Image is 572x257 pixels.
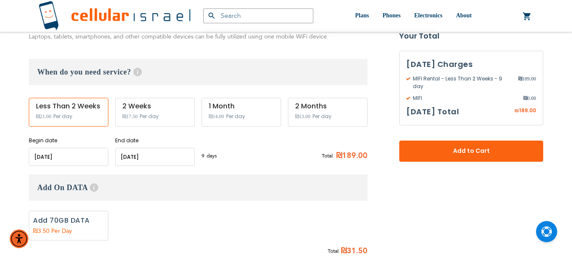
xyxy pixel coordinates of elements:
span: 189.00 [519,107,536,114]
span: 0.00 [523,94,536,102]
span: ₪ [514,107,519,115]
span: Plans [355,12,369,19]
div: Accessibility Menu [10,229,28,248]
span: Per day [53,113,72,120]
span: Help [90,183,98,192]
span: Help [133,68,142,76]
span: ₪21.00 [36,113,51,119]
span: 9 [202,152,207,160]
span: ₪17.50 [122,113,138,119]
span: 189.00 [518,75,536,90]
input: Search [203,8,313,23]
span: Electronics [414,12,442,19]
input: MM/DD/YYYY [29,148,108,166]
span: ₪ [523,94,527,102]
span: Total [328,247,339,256]
label: End date [115,137,195,144]
button: Add to Cart [399,141,543,162]
span: ₪189.00 [333,149,368,162]
span: Phones [382,12,401,19]
label: Begin date [29,137,108,144]
span: ₪14.00 [209,113,224,119]
div: 2 Months [295,102,360,110]
span: About [456,12,472,19]
img: Cellular Israel Logo [39,1,191,31]
div: Less Than 2 Weeks [36,102,101,110]
h3: [DATE] Charges [406,58,536,71]
h3: Add On DATA [29,174,368,201]
span: ₪ [518,75,522,83]
span: Per day [312,113,332,120]
span: Add to Cart [427,147,515,156]
div: 1 Month [209,102,274,110]
strong: Your Total [399,30,543,42]
h3: When do you need service? [29,59,368,85]
input: MM/DD/YYYY [115,148,195,166]
div: 2 Weeks [122,102,188,110]
span: ₪13.00 [295,113,310,119]
span: Per day [140,113,159,120]
span: MIFI [406,94,523,102]
h3: [DATE] Total [406,105,459,118]
span: Total [322,152,333,160]
span: Per day [226,113,245,120]
span: days [207,152,217,160]
span: MIFI Rental - Less Than 2 Weeks - 9 day [406,75,518,90]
